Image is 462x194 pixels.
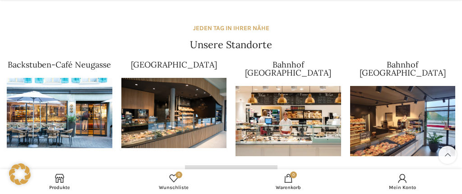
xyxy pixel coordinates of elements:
a: Bahnhof [GEOGRAPHIC_DATA] [245,59,331,78]
a: Bahnhof [GEOGRAPHIC_DATA] [360,59,446,78]
span: Mein Konto [350,185,456,190]
span: 0 [290,171,297,178]
a: 0 Warenkorb [231,171,346,192]
span: Wunschliste [121,185,227,190]
a: [GEOGRAPHIC_DATA] [131,59,217,70]
div: JEDEN TAG IN IHRER NÄHE [193,23,269,33]
div: Meine Wunschliste [117,171,231,192]
h4: Unsere Standorte [190,38,272,52]
a: Scroll to top button [439,146,457,164]
a: 0 Wunschliste [117,171,231,192]
a: Produkte [2,171,117,192]
span: 0 [176,171,182,178]
span: Produkte [7,185,112,190]
a: Backstuben-Café Neugasse [8,59,111,70]
a: Mein Konto [346,171,460,192]
div: My cart [231,171,346,192]
a: Alle Standorte ansehen [185,165,277,184]
span: Warenkorb [236,185,341,190]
